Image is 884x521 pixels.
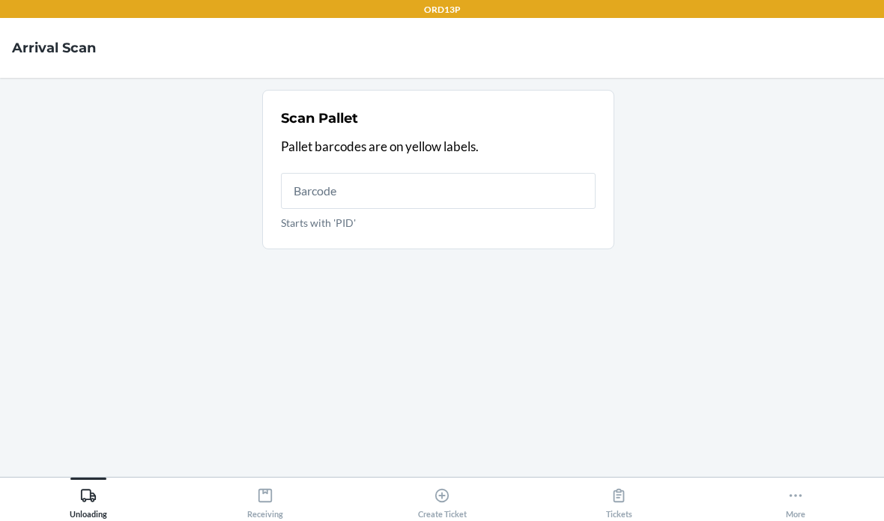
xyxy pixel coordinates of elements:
div: Unloading [70,481,107,519]
div: More [786,481,805,519]
h2: Scan Pallet [281,109,358,128]
input: Starts with 'PID' [281,173,596,209]
button: Tickets [530,478,707,519]
div: Tickets [606,481,632,519]
p: Starts with 'PID' [281,215,596,231]
div: Receiving [247,481,283,519]
button: Receiving [177,478,354,519]
p: Pallet barcodes are on yellow labels. [281,137,596,156]
h4: Arrival Scan [12,38,96,58]
button: More [707,478,884,519]
p: ORD13P [424,3,461,16]
div: Create Ticket [418,481,467,519]
button: Create Ticket [354,478,530,519]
